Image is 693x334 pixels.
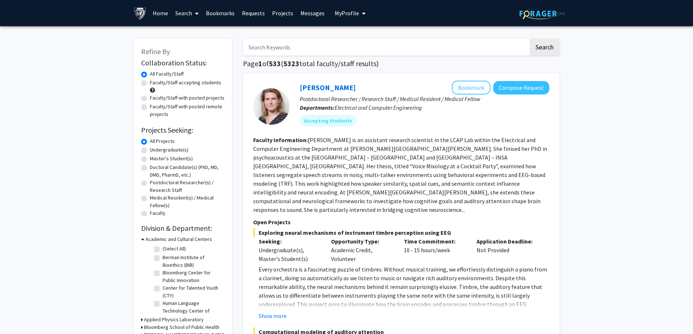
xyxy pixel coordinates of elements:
b: Departments: [300,104,335,111]
label: Medical Resident(s) / Medical Fellow(s) [150,194,225,209]
button: Compose Request to Moira-Phoebe Huet [493,81,549,94]
label: Faculty/Staff with posted projects [150,94,224,102]
label: Doctoral Candidate(s) (PhD, MD, DMD, PharmD, etc.) [150,164,225,179]
p: Postdoctoral Researcher / Research Staff / Medical Resident / Medical Fellow [300,94,549,103]
span: 533 [269,59,281,68]
label: All Projects [150,137,175,145]
a: [PERSON_NAME] [300,83,356,92]
span: Electrical and Computer Engineering [335,104,422,111]
p: Time Commitment: [404,237,466,246]
b: Faculty Information: [253,136,308,144]
span: 5323 [283,59,299,68]
button: Show more [259,311,287,320]
label: Undergraduate(s) [150,146,188,154]
label: Berman Institute of Bioethics (BIB) [163,254,223,269]
p: Open Projects [253,218,549,226]
fg-read-more: [PERSON_NAME] is an assistant research scientist in the LCAP Lab within the Electrical and Comput... [253,136,547,213]
div: Undergraduate(s), Master's Student(s) [259,246,320,263]
h3: Bloomberg School of Public Health [144,323,219,331]
p: Seeking: [259,237,320,246]
label: Bloomberg Center for Public Innovation [163,269,223,284]
label: Faculty/Staff accepting students [150,79,221,86]
h3: Academic and Cultural Centers [146,236,212,243]
span: Exploring neural mechanisms of instrument timbre perception using EEG [253,228,549,237]
label: All Faculty/Staff [150,70,184,78]
label: Faculty/Staff with posted remote projects [150,103,225,118]
div: Not Provided [471,237,544,263]
label: Center for Talented Youth (CTY) [163,284,223,299]
a: Projects [268,0,297,26]
button: Search [530,39,559,56]
button: Add Moira-Phoebe Huet to Bookmarks [452,81,490,94]
a: Requests [238,0,268,26]
mat-chip: Accepting Students [300,115,357,126]
p: Application Deadline: [477,237,538,246]
a: Messages [297,0,328,26]
span: 1 [258,59,262,68]
img: ForagerOne Logo [519,8,565,19]
label: Human Language Technology Center of Excellence (HLTCOE) [163,299,223,322]
input: Search Keywords [243,39,529,56]
span: Refine By [141,47,170,56]
img: Johns Hopkins University Logo [134,7,147,20]
h2: Division & Department: [141,224,225,233]
h1: Page of ( total faculty/staff results) [243,59,559,68]
label: Master's Student(s) [150,155,193,162]
p: Opportunity Type: [331,237,393,246]
label: (Select All) [163,245,186,253]
h2: Collaboration Status: [141,59,225,67]
label: Faculty [150,209,166,217]
a: Home [149,0,172,26]
div: Academic Credit, Volunteer [326,237,398,263]
h3: Applied Physics Laboratory [144,316,204,323]
a: Search [172,0,202,26]
h2: Projects Seeking: [141,126,225,134]
div: 10 - 15 hours/week [398,237,471,263]
label: Postdoctoral Researcher(s) / Research Staff [150,179,225,194]
span: My Profile [335,9,359,17]
a: Bookmarks [202,0,238,26]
